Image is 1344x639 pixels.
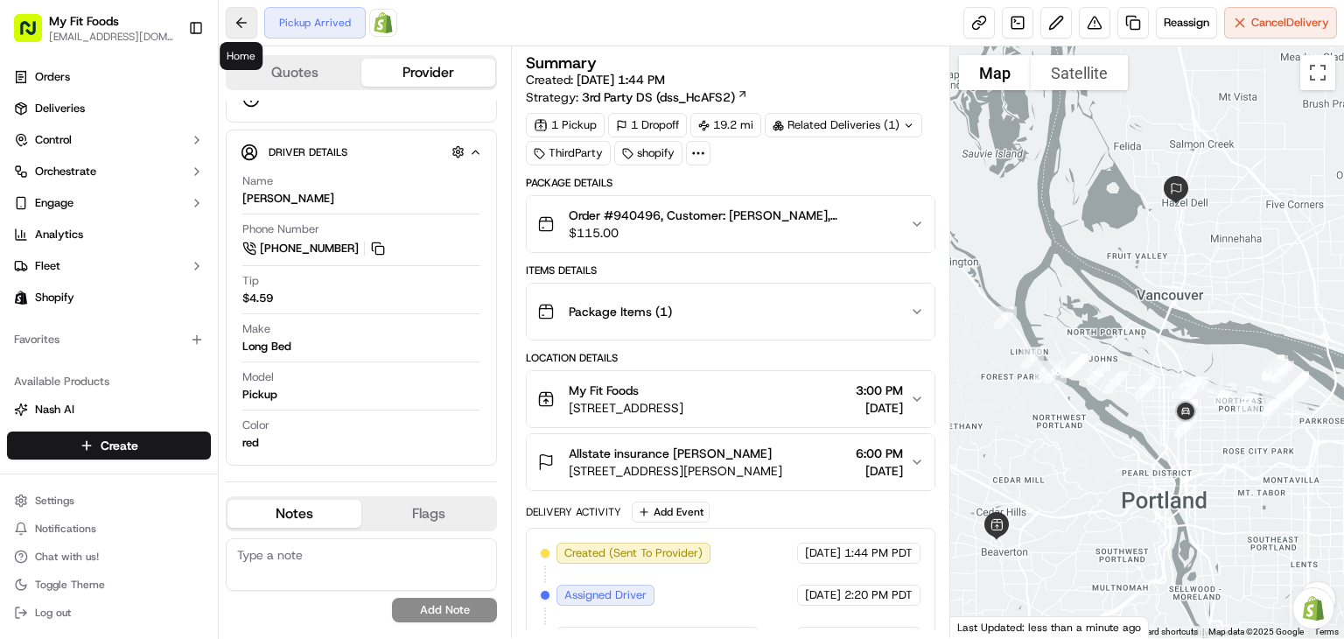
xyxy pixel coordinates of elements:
div: 14 [1058,347,1095,383]
a: 💻API Documentation [141,247,288,278]
span: 2:20 PM PDT [844,587,913,603]
div: 18 [1128,369,1165,406]
a: 3rd Party DS (dss_HcAFS2) [582,88,748,106]
div: 15 [1058,348,1095,384]
span: API Documentation [165,254,281,271]
span: Order #940496, Customer: [PERSON_NAME], Customer's 10 Order, [US_STATE], Same Day: [DATE] | Time:... [569,207,896,224]
button: CancelDelivery [1224,7,1337,39]
div: Related Deliveries (1) [765,113,922,137]
span: Notifications [35,522,96,536]
button: [EMAIL_ADDRESS][DOMAIN_NAME] [49,30,174,44]
img: 1736555255976-a54dd68f-1ca7-489b-9aae-adbdc363a1c4 [17,167,49,199]
span: Color [242,418,269,433]
div: 27 [1258,348,1295,385]
div: 44 [1167,379,1204,416]
button: Orchestrate [7,158,211,186]
span: [DATE] [805,587,841,603]
a: Shopify [369,9,397,37]
div: ThirdParty [526,141,611,165]
span: Engage [35,195,73,211]
button: Toggle Theme [7,572,211,597]
span: 3:00 PM [856,382,903,399]
a: Terms (opens in new tab) [1314,627,1339,636]
div: We're available if you need us! [59,185,221,199]
div: Strategy: [526,88,748,106]
div: 💻 [148,256,162,270]
span: Created (Sent To Provider) [564,545,703,561]
span: Orchestrate [35,164,96,179]
button: Allstate insurance [PERSON_NAME][STREET_ADDRESS][PERSON_NAME]6:00 PM[DATE] [527,434,934,490]
a: [PHONE_NUMBER] [242,239,388,258]
div: 37 [1255,350,1291,387]
div: Delivery Activity [526,505,621,519]
div: 42 [1172,369,1209,406]
span: My Fit Foods [49,12,119,30]
a: Orders [7,63,211,91]
div: Items Details [526,263,935,277]
a: Shopify [7,284,211,312]
div: 9 [1026,354,1063,390]
div: red [242,435,259,451]
div: 21 [1207,376,1243,412]
span: $115.00 [569,224,896,242]
span: Allstate insurance [PERSON_NAME] [569,445,772,462]
input: Got a question? Start typing here... [45,113,315,131]
div: Start new chat [59,167,287,185]
button: Create [7,432,211,460]
button: Keyboard shortcuts [1123,626,1198,638]
span: [DATE] [805,545,841,561]
button: Settings [7,488,211,513]
div: Available Products [7,368,211,396]
div: 16 [1080,355,1116,392]
span: Phone Number [242,221,319,237]
button: Package Items (1) [527,284,934,340]
div: 41 [1255,386,1291,423]
button: Chat with us! [7,544,211,569]
a: Open this area in Google Maps (opens a new window) [955,615,1012,638]
div: 43 [1165,369,1201,406]
img: Shopify logo [14,291,28,305]
span: Knowledge Base [35,254,134,271]
a: Powered byPylon [123,296,212,310]
div: 10 [1037,354,1074,390]
button: Fleet [7,252,211,280]
img: Nash [17,18,52,53]
div: Long Bed [242,339,291,355]
div: 1 Dropoff [608,113,687,137]
span: 6:00 PM [856,445,903,462]
span: Shopify [35,290,74,305]
span: Model [242,369,274,385]
div: 📗 [17,256,31,270]
span: Name [242,173,273,189]
button: Add Event [632,502,710,523]
a: Deliveries [7,95,211,123]
button: Provider [361,59,495,87]
button: Reassign [1156,7,1217,39]
div: Home [220,42,262,70]
span: Orders [35,69,70,85]
div: Location Details [526,351,935,365]
span: Deliveries [35,101,85,116]
button: Show street map [959,55,1031,90]
button: Show satellite imagery [1031,55,1128,90]
div: Package Details [526,176,935,190]
button: Toggle fullscreen view [1300,55,1335,90]
div: 38 [1259,352,1296,389]
button: Notifications [7,516,211,541]
span: 3rd Party DS (dss_HcAFS2) [582,88,735,106]
div: Last Updated: less than a minute ago [950,616,1149,638]
div: 7 [987,299,1024,336]
a: 📗Knowledge Base [10,247,141,278]
span: [DATE] 1:44 PM [577,72,665,88]
div: Pickup [242,387,277,403]
div: 26 [1279,364,1316,401]
div: shopify [614,141,682,165]
div: 19.2 mi [690,113,761,137]
span: Reassign [1164,15,1209,31]
div: 1 Pickup [526,113,605,137]
div: [PERSON_NAME] [242,191,334,207]
span: [STREET_ADDRESS] [569,399,683,417]
img: Google [955,615,1012,638]
span: Pylon [174,297,212,310]
button: Order #940496, Customer: [PERSON_NAME], Customer's 10 Order, [US_STATE], Same Day: [DATE] | Time:... [527,196,934,252]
